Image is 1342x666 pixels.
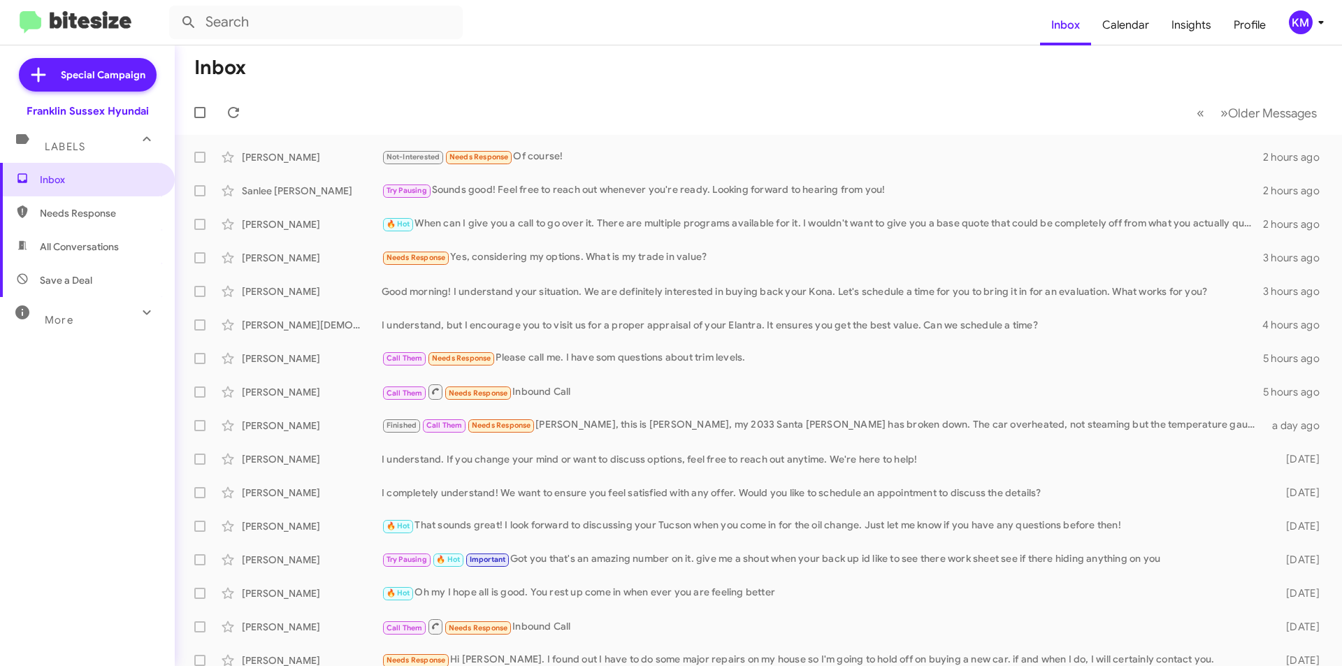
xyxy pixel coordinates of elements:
div: Franklin Sussex Hyundai [27,104,149,118]
div: Yes, considering my options. What is my trade in value? [382,249,1263,266]
span: Needs Response [387,253,446,262]
div: 2 hours ago [1263,184,1331,198]
div: Oh my I hope all is good. You rest up come in when ever you are feeling better [382,585,1264,601]
div: That sounds great! I look forward to discussing your Tucson when you come in for the oil change. ... [382,518,1264,534]
div: a day ago [1264,419,1331,433]
div: [PERSON_NAME][DEMOGRAPHIC_DATA] [242,318,382,332]
a: Insights [1160,5,1222,45]
div: [PERSON_NAME] [242,620,382,634]
button: Previous [1188,99,1213,127]
span: Call Them [387,623,423,632]
button: Next [1212,99,1325,127]
span: Not-Interested [387,152,440,161]
a: Inbox [1040,5,1091,45]
span: Needs Response [472,421,531,430]
div: [PERSON_NAME] [242,150,382,164]
span: Important [470,555,506,564]
div: Inbound Call [382,383,1263,400]
span: Inbox [40,173,159,187]
div: Please call me. I have som questions about trim levels. [382,350,1263,366]
div: Sanlee [PERSON_NAME] [242,184,382,198]
div: Got you that's an amazing number on it. give me a shout when your back up id like to see there wo... [382,551,1264,567]
div: KM [1289,10,1313,34]
div: [PERSON_NAME] [242,452,382,466]
div: [DATE] [1264,620,1331,634]
h1: Inbox [194,57,246,79]
div: [DATE] [1264,553,1331,567]
span: « [1197,104,1204,122]
span: 🔥 Hot [387,588,410,598]
nav: Page navigation example [1189,99,1325,127]
div: [PERSON_NAME] [242,284,382,298]
div: [PERSON_NAME] [242,385,382,399]
span: Needs Response [449,623,508,632]
span: Special Campaign [61,68,145,82]
span: All Conversations [40,240,119,254]
button: KM [1277,10,1327,34]
span: Try Pausing [387,555,427,564]
span: » [1220,104,1228,122]
input: Search [169,6,463,39]
div: I understand, but I encourage you to visit us for a proper appraisal of your Elantra. It ensures ... [382,318,1262,332]
div: [PERSON_NAME] [242,586,382,600]
div: I completely understand! We want to ensure you feel satisfied with any offer. Would you like to s... [382,486,1264,500]
div: [DATE] [1264,452,1331,466]
span: 🔥 Hot [436,555,460,564]
span: Needs Response [449,152,509,161]
div: [PERSON_NAME] [242,553,382,567]
div: Good morning! I understand your situation. We are definitely interested in buying back your Kona.... [382,284,1263,298]
span: Try Pausing [387,186,427,195]
div: [PERSON_NAME] [242,419,382,433]
div: Of course! [382,149,1263,165]
div: I understand. If you change your mind or want to discuss options, feel free to reach out anytime.... [382,452,1264,466]
span: 🔥 Hot [387,521,410,530]
a: Calendar [1091,5,1160,45]
span: Call Them [387,389,423,398]
span: Call Them [387,354,423,363]
div: 2 hours ago [1263,217,1331,231]
div: 5 hours ago [1263,385,1331,399]
div: [PERSON_NAME] [242,519,382,533]
div: 5 hours ago [1263,352,1331,365]
span: Needs Response [432,354,491,363]
div: [PERSON_NAME], this is [PERSON_NAME], my 2033 Santa [PERSON_NAME] has broken down. The car overhe... [382,417,1264,433]
div: [DATE] [1264,586,1331,600]
div: 4 hours ago [1262,318,1331,332]
a: Special Campaign [19,58,157,92]
div: Inbound Call [382,618,1264,635]
span: Older Messages [1228,106,1317,121]
span: More [45,314,73,326]
div: [PERSON_NAME] [242,251,382,265]
span: Needs Response [387,656,446,665]
span: Call Them [426,421,463,430]
a: Profile [1222,5,1277,45]
div: [DATE] [1264,519,1331,533]
div: [PERSON_NAME] [242,486,382,500]
span: Finished [387,421,417,430]
div: [PERSON_NAME] [242,217,382,231]
div: Sounds good! Feel free to reach out whenever you're ready. Looking forward to hearing from you! [382,182,1263,198]
div: 2 hours ago [1263,150,1331,164]
span: Labels [45,140,85,153]
span: 🔥 Hot [387,219,410,229]
div: 3 hours ago [1263,284,1331,298]
div: 3 hours ago [1263,251,1331,265]
span: Needs Response [40,206,159,220]
span: Needs Response [449,389,508,398]
span: Save a Deal [40,273,92,287]
div: [DATE] [1264,486,1331,500]
div: When can I give you a call to go over it. There are multiple programs available for it. I wouldn'... [382,216,1263,232]
div: [PERSON_NAME] [242,352,382,365]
